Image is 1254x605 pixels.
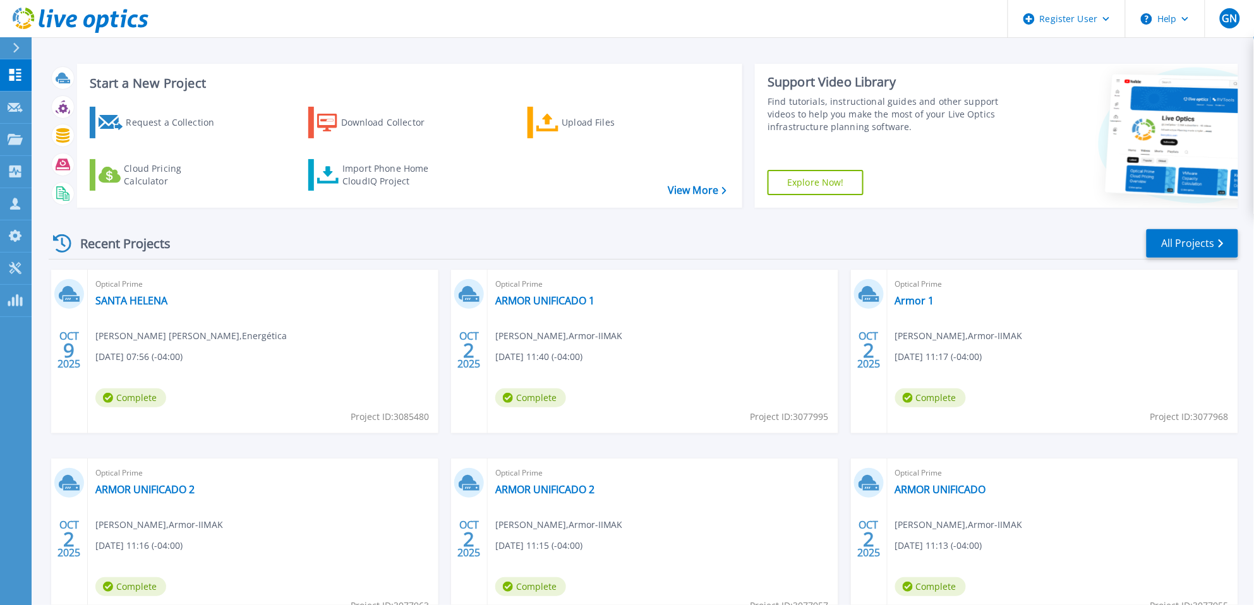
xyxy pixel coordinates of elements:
[668,184,726,196] a: View More
[768,170,864,195] a: Explore Now!
[495,350,582,364] span: [DATE] 11:40 (-04:00)
[1222,13,1237,23] span: GN
[895,329,1023,343] span: [PERSON_NAME] , Armor-IIMAK
[95,539,183,553] span: [DATE] 11:16 (-04:00)
[341,110,442,135] div: Download Collector
[57,327,81,373] div: OCT 2025
[562,110,663,135] div: Upload Files
[895,483,986,496] a: ARMOR UNIFICADO
[895,518,1023,532] span: [PERSON_NAME] , Armor-IIMAK
[90,107,231,138] a: Request a Collection
[495,329,623,343] span: [PERSON_NAME] , Armor-IIMAK
[895,539,982,553] span: [DATE] 11:13 (-04:00)
[95,388,166,407] span: Complete
[49,228,188,259] div: Recent Projects
[895,466,1231,480] span: Optical Prime
[95,577,166,596] span: Complete
[495,539,582,553] span: [DATE] 11:15 (-04:00)
[95,329,287,343] span: [PERSON_NAME] [PERSON_NAME] , Energética
[308,107,449,138] a: Download Collector
[495,466,831,480] span: Optical Prime
[768,74,1015,90] div: Support Video Library
[1150,410,1229,424] span: Project ID: 3077968
[457,327,481,373] div: OCT 2025
[95,350,183,364] span: [DATE] 07:56 (-04:00)
[463,534,474,544] span: 2
[495,388,566,407] span: Complete
[95,294,167,307] a: SANTA HELENA
[495,518,623,532] span: [PERSON_NAME] , Armor-IIMAK
[95,466,431,480] span: Optical Prime
[495,577,566,596] span: Complete
[495,483,594,496] a: ARMOR UNIFICADO 2
[463,345,474,356] span: 2
[126,110,227,135] div: Request a Collection
[63,534,75,544] span: 2
[95,483,195,496] a: ARMOR UNIFICADO 2
[895,388,966,407] span: Complete
[95,277,431,291] span: Optical Prime
[863,534,874,544] span: 2
[95,518,223,532] span: [PERSON_NAME] , Armor-IIMAK
[495,277,831,291] span: Optical Prime
[457,516,481,562] div: OCT 2025
[495,294,594,307] a: ARMOR UNIFICADO 1
[857,516,881,562] div: OCT 2025
[351,410,429,424] span: Project ID: 3085480
[751,410,829,424] span: Project ID: 3077995
[63,345,75,356] span: 9
[342,162,441,188] div: Import Phone Home CloudIQ Project
[863,345,874,356] span: 2
[768,95,1015,133] div: Find tutorials, instructional guides and other support videos to help you make the most of your L...
[528,107,668,138] a: Upload Files
[857,327,881,373] div: OCT 2025
[895,277,1231,291] span: Optical Prime
[895,294,934,307] a: Armor 1
[124,162,225,188] div: Cloud Pricing Calculator
[90,76,726,90] h3: Start a New Project
[57,516,81,562] div: OCT 2025
[895,577,966,596] span: Complete
[90,159,231,191] a: Cloud Pricing Calculator
[1147,229,1238,258] a: All Projects
[895,350,982,364] span: [DATE] 11:17 (-04:00)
